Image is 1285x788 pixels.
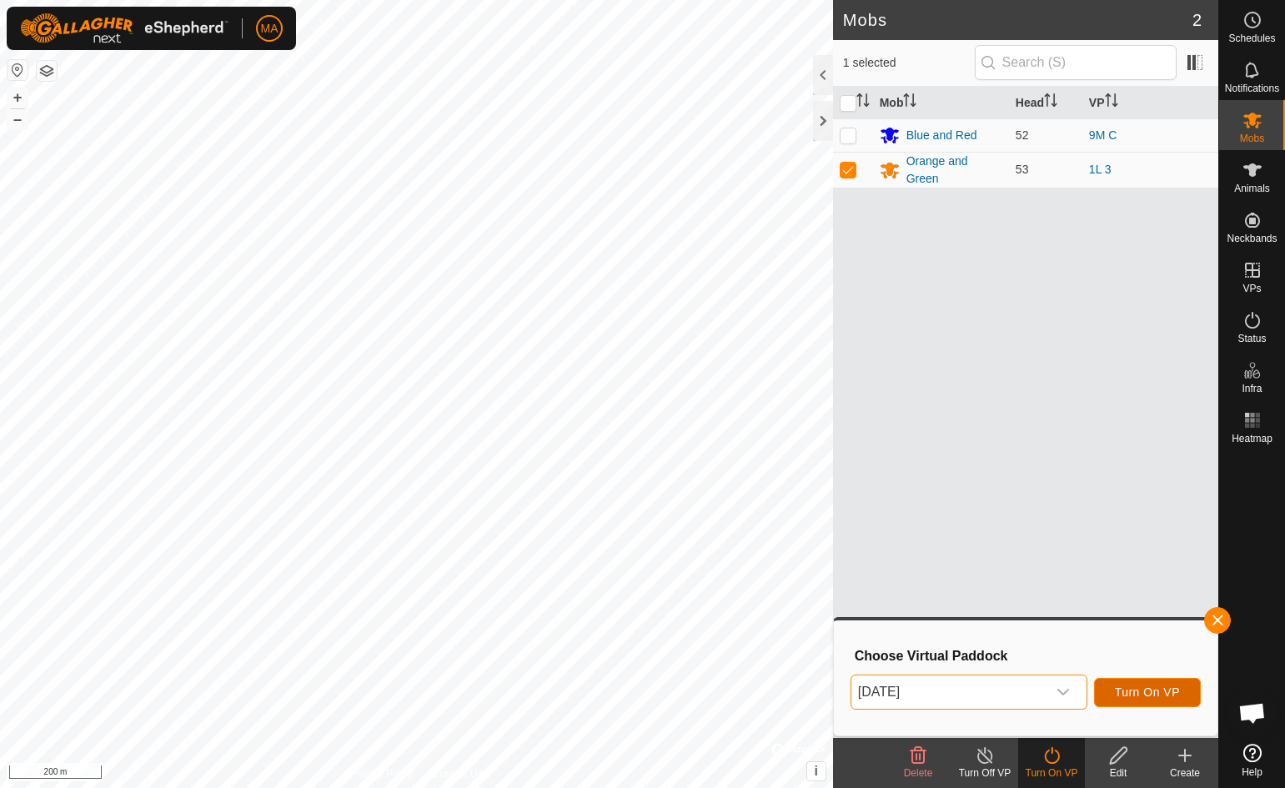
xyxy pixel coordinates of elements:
[1047,675,1080,709] div: dropdown trigger
[906,127,977,144] div: Blue and Red
[1232,434,1272,444] span: Heatmap
[1016,128,1029,142] span: 52
[20,13,228,43] img: Gallagher Logo
[1082,87,1218,119] th: VP
[807,762,826,780] button: i
[1018,765,1085,780] div: Turn On VP
[1237,334,1266,344] span: Status
[904,767,933,779] span: Delete
[843,54,975,72] span: 1 selected
[855,648,1201,664] h3: Choose Virtual Paddock
[903,96,916,109] p-sorticon: Activate to sort
[1152,765,1218,780] div: Create
[951,765,1018,780] div: Turn Off VP
[1115,685,1180,699] span: Turn On VP
[1225,83,1279,93] span: Notifications
[856,96,870,109] p-sorticon: Activate to sort
[1089,163,1112,176] a: 1L 3
[1085,765,1152,780] div: Edit
[1094,678,1201,707] button: Turn On VP
[1242,384,1262,394] span: Infra
[1192,8,1202,33] span: 2
[851,675,1047,709] span: 28 Aug
[1089,128,1117,142] a: 9M C
[1242,767,1262,777] span: Help
[1044,96,1057,109] p-sorticon: Activate to sort
[8,88,28,108] button: +
[906,153,1002,188] div: Orange and Green
[1105,96,1118,109] p-sorticon: Activate to sort
[1240,133,1264,143] span: Mobs
[1009,87,1082,119] th: Head
[1242,284,1261,294] span: VPs
[1234,183,1270,193] span: Animals
[873,87,1009,119] th: Mob
[8,109,28,129] button: –
[1227,233,1277,243] span: Neckbands
[1016,163,1029,176] span: 53
[1228,33,1275,43] span: Schedules
[814,764,817,778] span: i
[433,766,482,781] a: Contact Us
[261,20,279,38] span: MA
[843,10,1192,30] h2: Mobs
[1219,737,1285,784] a: Help
[975,45,1177,80] input: Search (S)
[350,766,413,781] a: Privacy Policy
[8,60,28,80] button: Reset Map
[37,61,57,81] button: Map Layers
[1227,688,1277,738] a: Open chat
